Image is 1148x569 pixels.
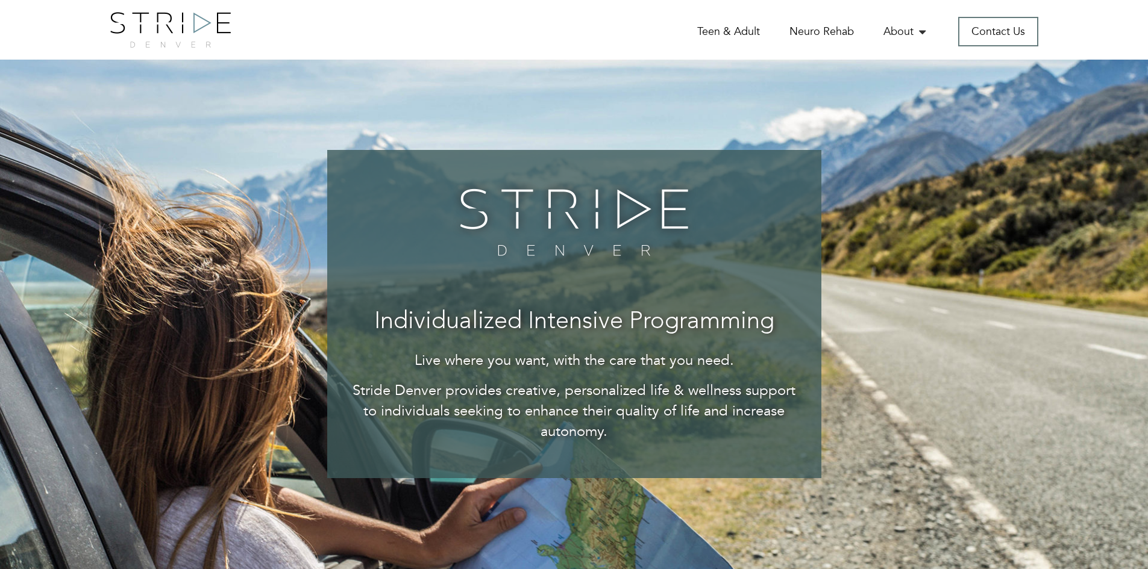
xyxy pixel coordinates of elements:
[110,12,231,48] img: logo.png
[351,381,797,443] p: Stride Denver provides creative, personalized life & wellness support to individuals seeking to e...
[351,350,797,371] p: Live where you want, with the care that you need.
[697,24,760,39] a: Teen & Adult
[452,180,696,264] img: banner-logo.png
[883,24,929,39] a: About
[958,17,1038,46] a: Contact Us
[789,24,854,39] a: Neuro Rehab
[351,309,797,335] h3: Individualized Intensive Programming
